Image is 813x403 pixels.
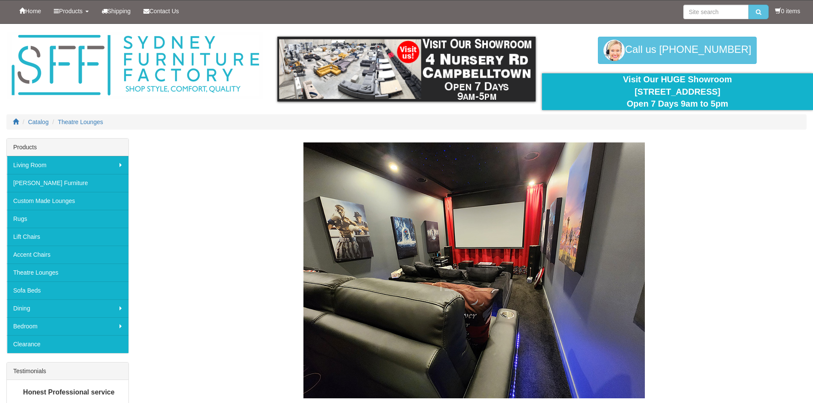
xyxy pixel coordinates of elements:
li: 0 items [775,7,800,15]
img: Theatre Lounges [303,142,645,398]
a: Theatre Lounges [7,264,128,281]
div: Testimonials [7,362,128,380]
a: Theatre Lounges [58,119,103,125]
a: Lift Chairs [7,228,128,246]
a: Contact Us [137,0,185,22]
span: Shipping [108,8,131,14]
a: Rugs [7,210,128,228]
a: Dining [7,299,128,317]
div: Products [7,139,128,156]
a: Shipping [95,0,137,22]
a: Home [13,0,47,22]
a: Living Room [7,156,128,174]
b: Honest Professional service [23,389,114,396]
a: Products [47,0,95,22]
a: Custom Made Lounges [7,192,128,210]
img: showroom.gif [277,37,536,101]
div: Visit Our HUGE Showroom [STREET_ADDRESS] Open 7 Days 9am to 5pm [548,73,807,110]
a: Bedroom [7,317,128,335]
a: Accent Chairs [7,246,128,264]
a: Clearance [7,335,128,353]
img: Sydney Furniture Factory [7,32,263,99]
a: Catalog [28,119,49,125]
a: Sofa Beds [7,281,128,299]
a: [PERSON_NAME] Furniture [7,174,128,192]
span: Contact Us [149,8,179,14]
span: Products [59,8,82,14]
input: Site search [683,5,749,19]
span: Home [25,8,41,14]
